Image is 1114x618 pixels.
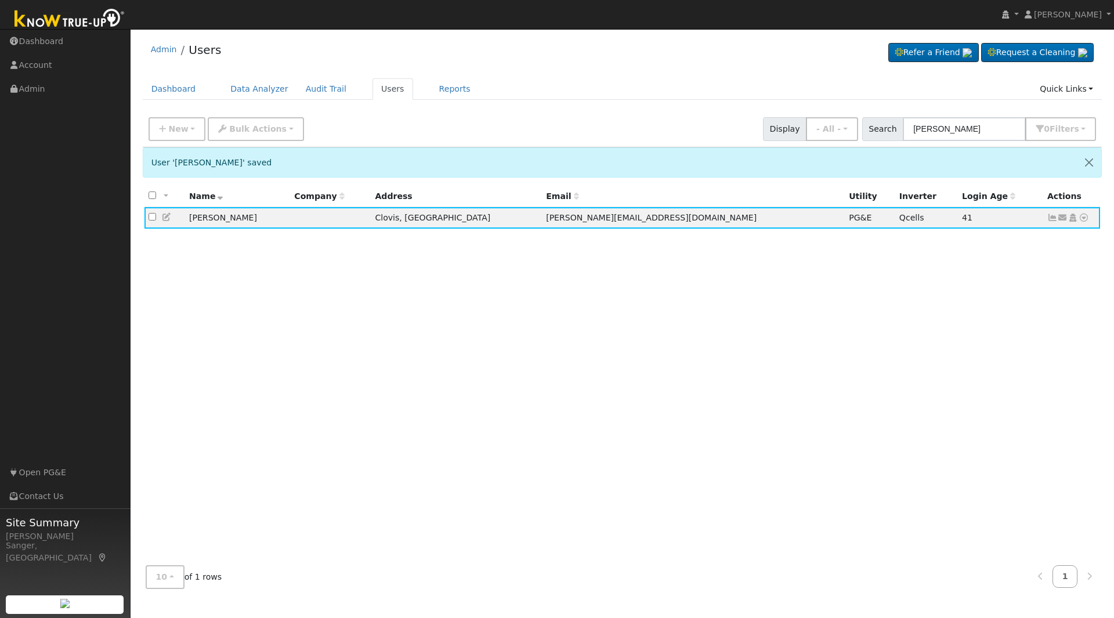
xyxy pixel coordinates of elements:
span: Qcells [899,213,924,222]
a: Login As [1068,213,1078,222]
span: User '[PERSON_NAME]' saved [151,158,272,167]
td: [PERSON_NAME] [185,207,290,229]
span: Email [546,191,578,201]
div: Sanger, [GEOGRAPHIC_DATA] [6,540,124,564]
div: Utility [849,190,891,203]
span: Filter [1050,124,1079,133]
td: Clovis, [GEOGRAPHIC_DATA] [371,207,542,229]
span: Days since last login [962,191,1015,201]
a: Refer a Friend [888,43,979,63]
button: - All - [806,117,858,141]
a: Admin [151,45,177,54]
span: s [1074,124,1079,133]
div: [PERSON_NAME] [6,530,124,543]
a: Request a Cleaning [981,43,1094,63]
span: [PERSON_NAME][EMAIL_ADDRESS][DOMAIN_NAME] [546,213,757,222]
a: Quick Links [1031,78,1102,100]
a: Other actions [1079,212,1089,224]
a: s.hooke@sbcglobal.net [1058,212,1068,224]
div: Actions [1047,190,1096,203]
a: 1 [1052,565,1078,588]
span: PG&E [849,213,871,222]
span: Name [189,191,223,201]
span: Search [862,117,903,141]
a: Map [97,553,108,562]
button: Bulk Actions [208,117,303,141]
span: 07/16/2025 4:59:10 PM [962,213,972,222]
a: Data Analyzer [222,78,297,100]
img: retrieve [1078,48,1087,57]
span: Company name [294,191,344,201]
span: New [168,124,188,133]
a: Edit User [162,212,172,222]
div: Address [375,190,538,203]
div: Inverter [899,190,954,203]
a: Dashboard [143,78,205,100]
img: Know True-Up [9,6,131,32]
button: Close [1077,148,1101,176]
span: 10 [156,572,168,581]
a: Reports [431,78,479,100]
span: Site Summary [6,515,124,530]
span: Bulk Actions [229,124,287,133]
span: Display [763,117,806,141]
a: Users [189,43,221,57]
button: 10 [146,565,185,589]
a: Users [372,78,413,100]
input: Search [903,117,1026,141]
button: 0Filters [1025,117,1096,141]
img: retrieve [60,599,70,608]
a: Audit Trail [297,78,355,100]
img: retrieve [963,48,972,57]
span: [PERSON_NAME] [1034,10,1102,19]
a: Show Graph [1047,213,1058,222]
button: New [149,117,206,141]
span: of 1 rows [146,565,222,589]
